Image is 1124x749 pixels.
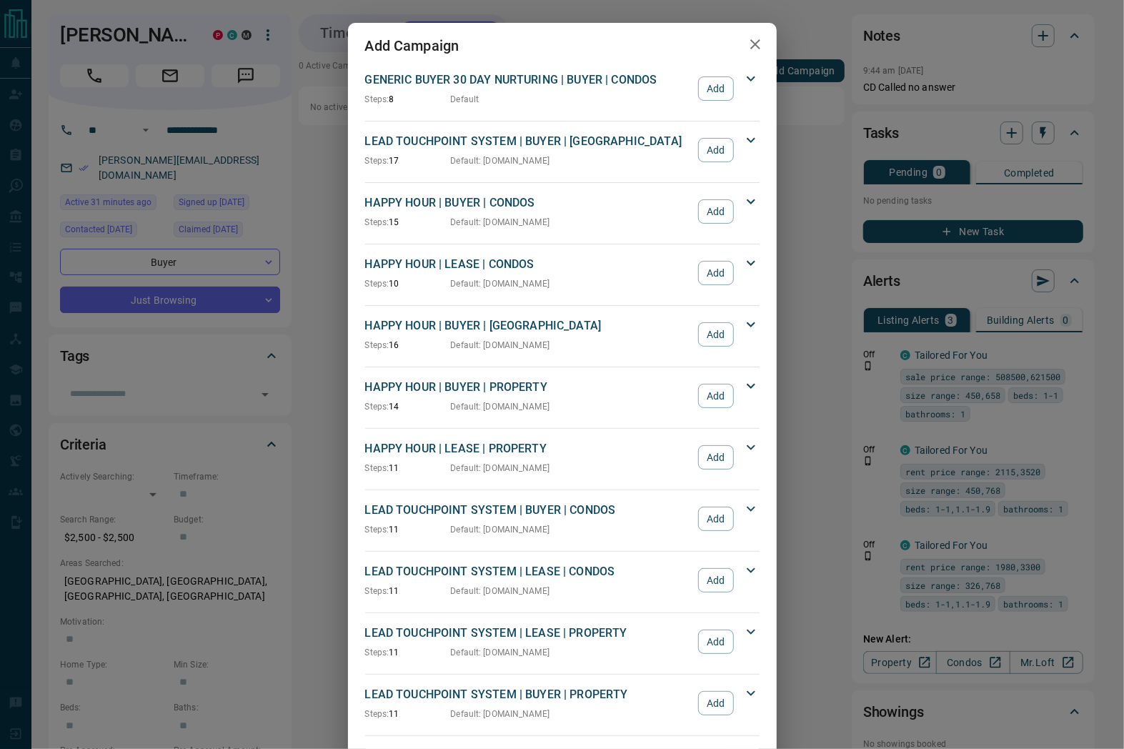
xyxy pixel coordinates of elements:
[365,130,760,170] div: LEAD TOUCHPOINT SYSTEM | BUYER | [GEOGRAPHIC_DATA]Steps:17Default: [DOMAIN_NAME]Add
[365,133,692,150] p: LEAD TOUCHPOINT SYSTEM | BUYER | [GEOGRAPHIC_DATA]
[365,253,760,293] div: HAPPY HOUR | LEASE | CONDOSSteps:10Default: [DOMAIN_NAME]Add
[365,156,389,166] span: Steps:
[365,525,389,535] span: Steps:
[698,322,733,347] button: Add
[365,499,760,539] div: LEAD TOUCHPOINT SYSTEM | BUYER | CONDOSSteps:11Default: [DOMAIN_NAME]Add
[365,71,692,89] p: GENERIC BUYER 30 DAY NURTURING | BUYER | CONDOS
[365,648,389,658] span: Steps:
[365,686,692,703] p: LEAD TOUCHPOINT SYSTEM | BUYER | PROPERTY
[365,277,451,290] p: 10
[451,216,550,229] p: Default : [DOMAIN_NAME]
[365,217,389,227] span: Steps:
[365,622,760,662] div: LEAD TOUCHPOINT SYSTEM | LEASE | PROPERTYSteps:11Default: [DOMAIN_NAME]Add
[365,708,451,720] p: 11
[365,683,760,723] div: LEAD TOUCHPOINT SYSTEM | BUYER | PROPERTYSteps:11Default: [DOMAIN_NAME]Add
[348,23,477,69] h2: Add Campaign
[698,199,733,224] button: Add
[365,563,692,580] p: LEAD TOUCHPOINT SYSTEM | LEASE | CONDOS
[451,277,550,290] p: Default : [DOMAIN_NAME]
[451,93,479,106] p: Default
[698,384,733,408] button: Add
[365,400,451,413] p: 14
[365,709,389,719] span: Steps:
[365,194,692,212] p: HAPPY HOUR | BUYER | CONDOS
[365,560,760,600] div: LEAD TOUCHPOINT SYSTEM | LEASE | CONDOSSteps:11Default: [DOMAIN_NAME]Add
[451,400,550,413] p: Default : [DOMAIN_NAME]
[451,646,550,659] p: Default : [DOMAIN_NAME]
[365,463,389,473] span: Steps:
[365,317,692,334] p: HAPPY HOUR | BUYER | [GEOGRAPHIC_DATA]
[365,402,389,412] span: Steps:
[365,340,389,350] span: Steps:
[698,138,733,162] button: Add
[698,507,733,531] button: Add
[365,339,451,352] p: 16
[365,523,451,536] p: 11
[365,69,760,109] div: GENERIC BUYER 30 DAY NURTURING | BUYER | CONDOSSteps:8DefaultAdd
[365,94,389,104] span: Steps:
[365,256,692,273] p: HAPPY HOUR | LEASE | CONDOS
[365,216,451,229] p: 15
[451,708,550,720] p: Default : [DOMAIN_NAME]
[451,462,550,475] p: Default : [DOMAIN_NAME]
[451,339,550,352] p: Default : [DOMAIN_NAME]
[365,192,760,232] div: HAPPY HOUR | BUYER | CONDOSSteps:15Default: [DOMAIN_NAME]Add
[365,646,451,659] p: 11
[698,691,733,715] button: Add
[698,445,733,470] button: Add
[365,379,692,396] p: HAPPY HOUR | BUYER | PROPERTY
[451,585,550,597] p: Default : [DOMAIN_NAME]
[698,568,733,592] button: Add
[365,154,451,167] p: 17
[365,625,692,642] p: LEAD TOUCHPOINT SYSTEM | LEASE | PROPERTY
[365,586,389,596] span: Steps:
[698,261,733,285] button: Add
[365,502,692,519] p: LEAD TOUCHPOINT SYSTEM | BUYER | CONDOS
[451,523,550,536] p: Default : [DOMAIN_NAME]
[698,76,733,101] button: Add
[451,154,550,167] p: Default : [DOMAIN_NAME]
[365,437,760,477] div: HAPPY HOUR | LEASE | PROPERTYSteps:11Default: [DOMAIN_NAME]Add
[365,585,451,597] p: 11
[698,630,733,654] button: Add
[365,376,760,416] div: HAPPY HOUR | BUYER | PROPERTYSteps:14Default: [DOMAIN_NAME]Add
[365,462,451,475] p: 11
[365,314,760,354] div: HAPPY HOUR | BUYER | [GEOGRAPHIC_DATA]Steps:16Default: [DOMAIN_NAME]Add
[365,93,451,106] p: 8
[365,279,389,289] span: Steps:
[365,440,692,457] p: HAPPY HOUR | LEASE | PROPERTY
